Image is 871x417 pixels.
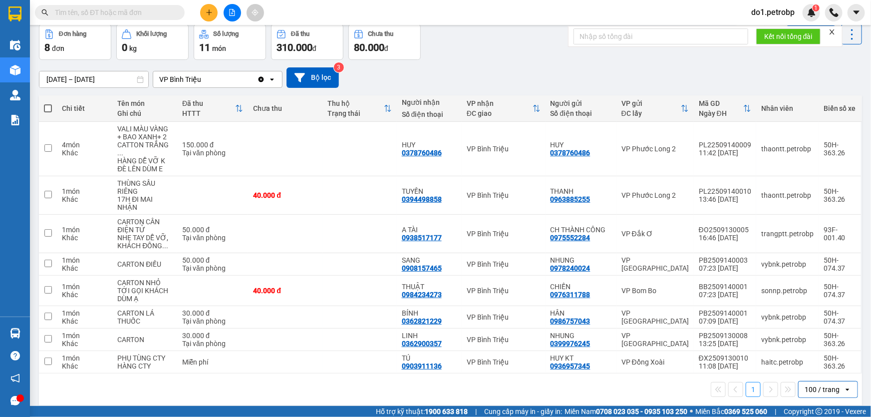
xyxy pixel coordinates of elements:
[565,406,687,417] span: Miền Nam
[194,24,266,60] button: Số lượng11món
[402,317,442,325] div: 0362821229
[257,75,265,83] svg: Clear value
[62,149,107,157] div: Khác
[467,109,533,117] div: ĐC giao
[467,287,541,295] div: VP Bình Triệu
[805,385,840,395] div: 100 / trang
[214,30,239,37] div: Số lượng
[475,406,477,417] span: |
[402,264,442,272] div: 0908157465
[253,287,317,295] div: 40.000 đ
[59,30,86,37] div: Đơn hàng
[829,28,836,35] span: close
[327,109,384,117] div: Trạng thái
[117,109,172,117] div: Ghi chú
[699,149,751,157] div: 11:42 [DATE]
[287,67,339,88] button: Bộ lọc
[699,99,743,107] div: Mã GD
[402,234,442,242] div: 0938517177
[182,234,243,242] div: Tại văn phòng
[10,40,20,50] img: warehouse-icon
[402,98,457,106] div: Người nhận
[62,340,107,348] div: Khác
[129,44,137,52] span: kg
[761,191,814,199] div: thaontt.petrobp
[824,309,856,325] div: 50H-074.37
[699,226,751,234] div: ĐO2509130005
[117,125,172,157] div: VALI MÀU VÀNG + BAO XANH+ 2 CATTON TRẮNG ĐN
[824,332,856,348] div: 50H-363.26
[10,65,20,75] img: warehouse-icon
[621,287,689,295] div: VP Bom Bo
[182,317,243,325] div: Tại văn phòng
[814,4,818,11] span: 1
[764,31,813,42] span: Kết nối tổng đài
[62,362,107,370] div: Khác
[551,264,590,272] div: 0978240024
[848,4,865,21] button: caret-down
[52,44,64,52] span: đơn
[376,406,468,417] span: Hỗ trợ kỹ thuật:
[402,110,457,118] div: Số điện thoại
[816,408,823,415] span: copyright
[813,4,820,11] sup: 1
[402,187,457,195] div: TUYỀN
[775,406,776,417] span: |
[402,283,457,291] div: THUẬT
[10,374,20,383] span: notification
[551,149,590,157] div: 0378760486
[699,256,751,264] div: PB2509140003
[182,264,243,272] div: Tại văn phòng
[200,4,218,21] button: plus
[212,44,226,52] span: món
[824,354,856,370] div: 50H-363.26
[824,187,856,203] div: 50H-363.26
[699,309,751,317] div: PB2509140001
[621,145,689,153] div: VP Phước Long 2
[402,340,442,348] div: 0362900357
[824,256,856,272] div: 50H-074.37
[312,44,316,52] span: đ
[182,141,243,149] div: 150.000 đ
[824,226,856,242] div: 93F-001.40
[253,191,317,199] div: 40.000 đ
[699,340,751,348] div: 13:25 [DATE]
[402,309,457,317] div: BÍNH
[699,264,751,272] div: 07:23 [DATE]
[62,264,107,272] div: Khác
[117,149,123,157] span: ...
[551,195,590,203] div: 0963885255
[621,109,681,117] div: ĐC lấy
[551,187,611,195] div: THANH
[462,95,546,122] th: Toggle SortBy
[10,115,20,125] img: solution-icon
[551,340,590,348] div: 0399976245
[467,145,541,153] div: VP Bình Triệu
[117,218,172,234] div: CARTON CÂN ĐIỆN TỬ
[551,332,611,340] div: NHUNG
[117,260,172,268] div: CARTON ĐIỀU
[277,41,312,53] span: 310.000
[761,230,814,238] div: trangptt.petrobp
[62,141,107,149] div: 4 món
[699,354,751,362] div: ĐX2509130010
[182,149,243,157] div: Tại văn phòng
[746,382,761,397] button: 1
[756,28,821,44] button: Kết nối tổng đài
[761,313,814,321] div: vybnk.petrobp
[807,8,816,17] img: icon-new-feature
[322,95,397,122] th: Toggle SortBy
[824,141,856,157] div: 50H-363.26
[334,62,344,72] sup: 3
[247,4,264,21] button: aim
[467,191,541,199] div: VP Bình Triệu
[39,71,148,87] input: Select a date range.
[354,41,384,53] span: 80.000
[621,256,689,272] div: VP [GEOGRAPHIC_DATA]
[199,41,210,53] span: 11
[402,141,457,149] div: HUY
[699,195,751,203] div: 13:46 [DATE]
[402,354,457,362] div: TÚ
[699,317,751,325] div: 07:09 [DATE]
[182,358,243,366] div: Miễn phí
